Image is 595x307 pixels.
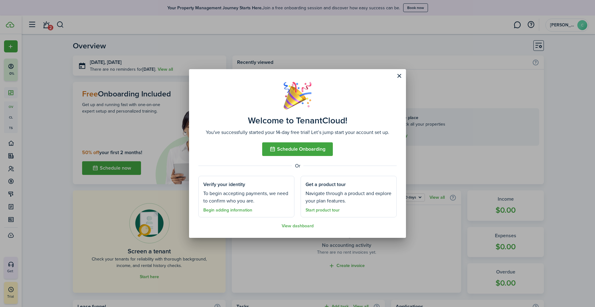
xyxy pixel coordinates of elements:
a: Begin adding information [203,208,252,213]
a: View dashboard [282,224,314,229]
button: Schedule Onboarding [262,142,333,156]
well-done-title: Welcome to TenantCloud! [248,116,347,126]
well-done-section-description: To begin accepting payments, we need to confirm who you are. [203,190,289,205]
img: Well done! [284,82,311,109]
well-done-description: You've successfully started your 14-day free trial! Let’s jump start your account set up. [206,129,389,136]
well-done-section-description: Navigate through a product and explore your plan features. [306,190,392,205]
well-done-section-title: Get a product tour [306,181,346,188]
a: Start product tour [306,208,340,213]
button: Close modal [394,71,404,81]
well-done-section-title: Verify your identity [203,181,245,188]
well-done-separator: Or [198,162,397,170]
